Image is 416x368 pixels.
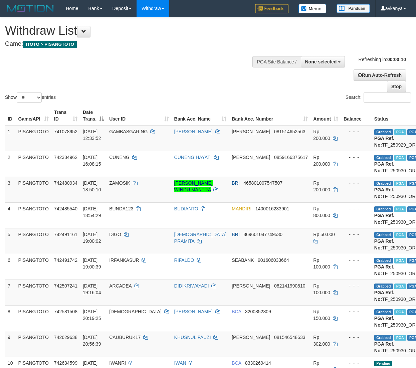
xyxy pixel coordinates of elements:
span: ITOTO > PISANGTOTO [23,41,77,48]
a: [PERSON_NAME] [174,309,213,314]
b: PGA Ref. No: [374,187,394,199]
td: 4 [5,202,16,228]
a: KHUSNUL FAUZI [174,335,211,340]
span: [DATE] 18:50:10 [83,180,101,192]
span: Rp 150.000 [313,309,330,321]
span: Copy 082141990810 to clipboard [274,283,305,289]
span: SEABANK [232,257,254,263]
th: Trans ID: activate to sort column ascending [51,106,80,125]
div: - - - [344,308,369,315]
span: 742581508 [54,309,77,314]
span: BCA [232,309,241,314]
td: PISANGTOTO [16,151,51,177]
span: GAMBASGARING [109,129,148,134]
span: Grabbed [374,232,393,238]
span: 742491742 [54,257,77,263]
span: Copy 901606033664 to clipboard [258,257,289,263]
span: [DEMOGRAPHIC_DATA] [109,309,162,314]
span: [PERSON_NAME] [232,283,270,289]
span: Marked by avkdimas [394,258,406,263]
span: 742480934 [54,180,77,186]
span: [DATE] 19:16:04 [83,283,101,295]
span: Copy 081546548633 to clipboard [274,335,305,340]
td: 6 [5,254,16,280]
td: 3 [5,177,16,202]
td: PISANGTOTO [16,280,51,305]
th: Balance [341,106,372,125]
a: Stop [387,81,406,92]
a: BUDIANTO [174,206,198,211]
span: Rp 50.000 [313,232,335,237]
span: [PERSON_NAME] [232,155,270,160]
span: [DATE] 18:54:29 [83,206,101,218]
span: Marked by avkdimas [394,206,406,212]
a: RIFALDO [174,257,194,263]
span: BRI [232,232,239,237]
span: CUNENG [109,155,130,160]
span: [DATE] 19:00:02 [83,232,101,244]
div: - - - [344,360,369,366]
img: panduan.png [337,4,370,13]
span: Grabbed [374,206,393,212]
td: 2 [5,151,16,177]
td: PISANGTOTO [16,331,51,357]
td: PISANGTOTO [16,202,51,228]
th: Date Trans.: activate to sort column descending [80,106,107,125]
strong: 00:00:10 [387,57,406,62]
span: Marked by avkdimas [394,284,406,289]
td: 9 [5,331,16,357]
h4: Game: [5,41,271,47]
label: Show entries [5,93,56,103]
td: 5 [5,228,16,254]
td: PISANGTOTO [16,305,51,331]
span: 742634599 [54,360,77,366]
span: Copy 8330269414 to clipboard [245,360,271,366]
img: Button%20Memo.svg [298,4,327,13]
b: PGA Ref. No: [374,316,394,328]
span: IWANRI [109,360,126,366]
span: [DATE] 20:56:39 [83,335,101,347]
span: Grabbed [374,181,393,186]
span: BRI [232,180,239,186]
span: Rp 800.000 [313,206,330,218]
span: Copy 081514652563 to clipboard [274,129,305,134]
div: - - - [344,180,369,186]
b: PGA Ref. No: [374,136,394,148]
a: CUNENG HAYATI [174,155,212,160]
span: Copy 3200852809 to clipboard [245,309,271,314]
span: [PERSON_NAME] [232,335,270,340]
div: - - - [344,205,369,212]
button: None selected [301,56,345,67]
span: 742491161 [54,232,77,237]
div: PGA Site Balance / [252,56,300,67]
td: PISANGTOTO [16,228,51,254]
span: 742334962 [54,155,77,160]
th: Bank Acc. Name: activate to sort column ascending [172,106,229,125]
span: Refreshing in: [359,57,406,62]
span: Copy 465801007547507 to clipboard [243,180,282,186]
img: Feedback.jpg [255,4,288,13]
span: DIGO [109,232,121,237]
a: [PERSON_NAME] WINDU MANTRA [174,180,213,192]
span: Marked by avkdimas [394,232,406,238]
a: Run Auto-Refresh [354,69,406,81]
span: Copy 1400016233901 to clipboard [255,206,289,211]
div: - - - [344,231,369,238]
span: Marked by avkdimas [394,155,406,161]
span: Grabbed [374,129,393,135]
th: User ID: activate to sort column ascending [107,106,171,125]
th: ID [5,106,16,125]
span: MANDIRI [232,206,251,211]
span: Rp 302.000 [313,335,330,347]
th: Bank Acc. Number: activate to sort column ascending [229,106,310,125]
span: 741078952 [54,129,77,134]
span: BUNDA123 [109,206,133,211]
span: IRFANKASUR [109,257,139,263]
span: Grabbed [374,284,393,289]
a: [PERSON_NAME] [174,129,213,134]
span: Marked by avkdimas [394,335,406,341]
span: 742485540 [54,206,77,211]
span: Marked by avkdimas [394,129,406,135]
span: Marked by avkdimas [394,309,406,315]
span: Grabbed [374,258,393,263]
